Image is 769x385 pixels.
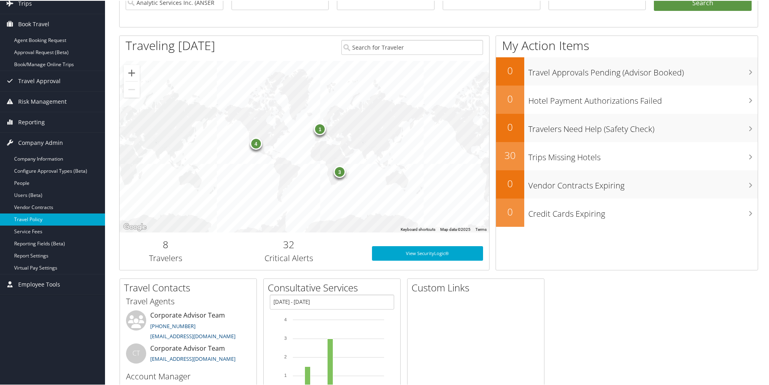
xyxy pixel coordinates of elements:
h1: Traveling [DATE] [126,36,215,53]
a: 0Travel Approvals Pending (Advisor Booked) [496,56,758,85]
h3: Travel Approvals Pending (Advisor Booked) [528,62,758,77]
tspan: 3 [284,335,287,340]
h3: Account Manager [126,370,250,381]
h2: Custom Links [412,280,544,294]
h3: Hotel Payment Authorizations Failed [528,90,758,106]
a: 0Vendor Contracts Expiring [496,169,758,198]
h2: 0 [496,176,524,190]
input: Search for Traveler [341,39,483,54]
tspan: 4 [284,316,287,321]
h3: Travelers [126,252,206,263]
h2: Travel Contacts [124,280,256,294]
h2: 30 [496,148,524,161]
h2: 32 [218,237,360,251]
span: Employee Tools [18,274,60,294]
h3: Vendor Contracts Expiring [528,175,758,190]
span: Reporting [18,111,45,132]
a: 30Trips Missing Hotels [496,141,758,169]
h2: 8 [126,237,206,251]
span: Risk Management [18,91,67,111]
div: 1 [314,122,326,134]
h2: 0 [496,63,524,77]
h3: Travel Agents [126,295,250,306]
a: View SecurityLogic® [372,245,483,260]
h1: My Action Items [496,36,758,53]
button: Zoom out [124,81,140,97]
a: [EMAIL_ADDRESS][DOMAIN_NAME] [150,354,235,362]
span: Map data ©2025 [440,226,471,231]
div: 3 [334,165,346,177]
a: 0Hotel Payment Authorizations Failed [496,85,758,113]
img: Google [122,221,148,232]
li: Corporate Advisor Team [122,343,254,369]
a: [PHONE_NUMBER] [150,322,195,329]
h3: Travelers Need Help (Safety Check) [528,119,758,134]
h2: Consultative Services [268,280,400,294]
button: Keyboard shortcuts [401,226,435,232]
a: [EMAIL_ADDRESS][DOMAIN_NAME] [150,332,235,339]
span: Travel Approval [18,70,61,90]
h3: Trips Missing Hotels [528,147,758,162]
h2: 0 [496,204,524,218]
a: Open this area in Google Maps (opens a new window) [122,221,148,232]
h3: Credit Cards Expiring [528,203,758,219]
a: Terms (opens in new tab) [475,226,487,231]
tspan: 1 [284,372,287,377]
tspan: 2 [284,354,287,358]
li: Corporate Advisor Team [122,310,254,343]
span: Book Travel [18,13,49,33]
span: Company Admin [18,132,63,152]
div: CT [126,343,146,363]
h3: Critical Alerts [218,252,360,263]
a: 0Travelers Need Help (Safety Check) [496,113,758,141]
a: 0Credit Cards Expiring [496,198,758,226]
h2: 0 [496,119,524,133]
button: Zoom in [124,64,140,80]
div: 4 [250,136,262,149]
h2: 0 [496,91,524,105]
